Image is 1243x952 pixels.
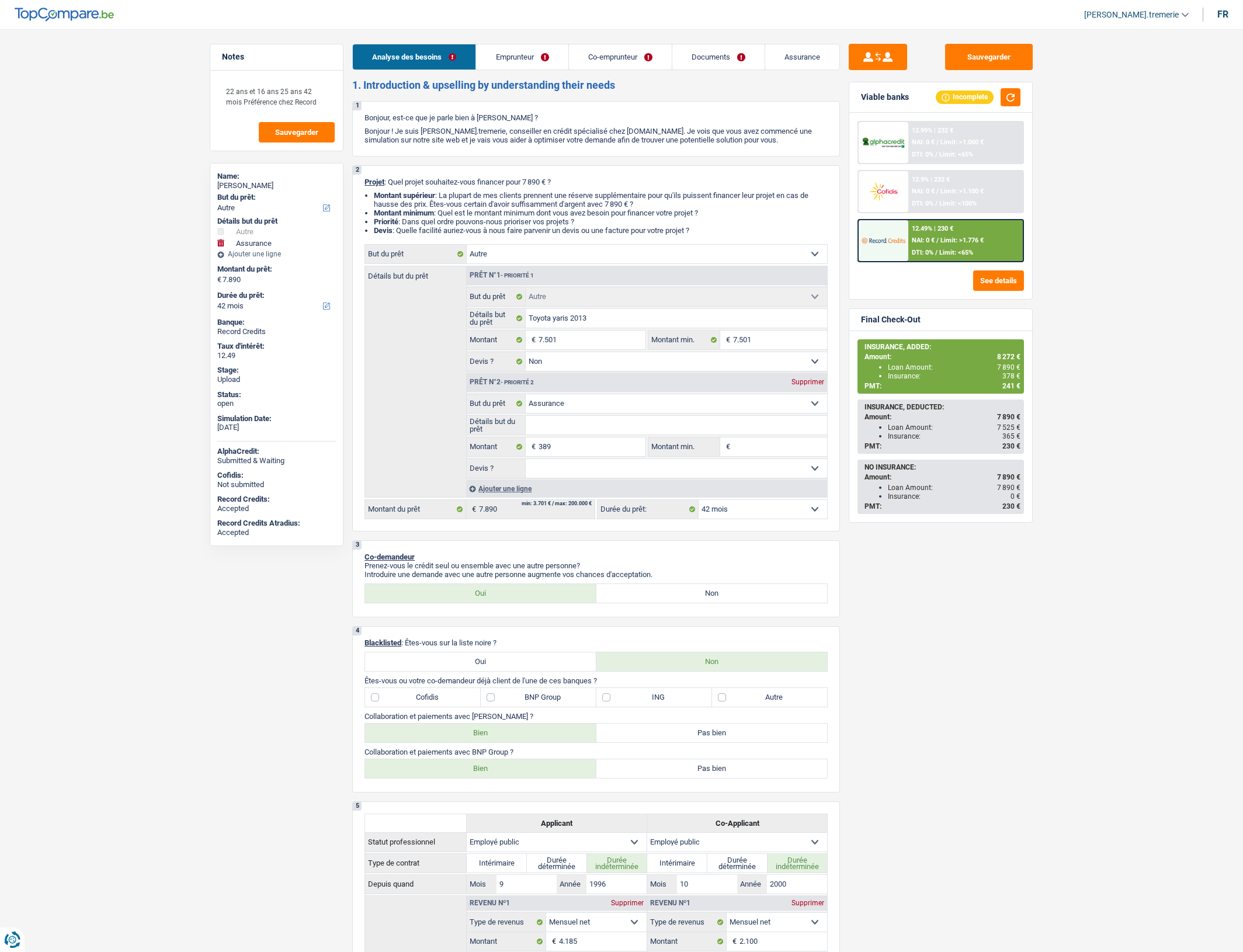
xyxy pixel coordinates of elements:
[888,432,1020,440] div: Insurance:
[217,193,334,202] label: But du prêt:
[912,200,933,207] span: DTI: 0%
[353,627,362,635] div: 4
[648,331,720,349] label: Montant min.
[939,249,973,256] span: Limit: <65%
[861,315,921,325] div: Final Check-Out
[217,414,336,423] div: Simulation Date:
[364,676,828,685] p: Êtes-vous ou votre co-demandeur déjà client de l'une de ces banques ?
[647,875,677,894] label: Mois
[596,759,828,778] label: Pas bien
[569,44,672,70] a: Co-emprunteur
[527,854,587,873] label: Durée déterminée
[1002,372,1020,380] span: 378 €
[365,500,466,519] label: Montant du prêt
[365,266,466,280] label: Détails but du prêt
[768,854,828,873] label: Durée indéterminée
[364,561,828,570] p: Prenez-vous le crédit seul ou ensemble avec une autre personne?
[501,379,534,385] span: - Priorité 2
[647,932,726,951] label: Montant
[586,875,647,894] input: AAAA
[936,91,994,103] div: Incomplete
[648,437,720,456] label: Montant min.
[496,875,557,894] input: MM
[364,712,828,721] p: Collaboration et paiements avec [PERSON_NAME] ?
[374,191,828,209] li: : La plupart de mes clients prennent une réserve supplémentaire pour qu'ils puissent financer leu...
[862,180,905,202] img: Cofidis
[997,413,1020,421] span: 7 890 €
[940,237,984,244] span: Limit: >1.776 €
[353,802,362,811] div: 5
[365,724,596,742] label: Bien
[364,638,401,647] span: Blacklisted
[596,584,828,603] label: Non
[647,814,828,832] th: Co-Applicant
[467,459,526,478] label: Devis ?
[737,875,767,894] label: Année
[939,151,973,158] span: Limit: <65%
[1011,492,1020,501] span: 0 €
[217,275,221,284] span: €
[647,899,693,906] div: Revenu nº1
[217,504,336,513] div: Accepted
[217,423,336,432] div: [DATE]
[765,44,839,70] a: Assurance
[862,136,905,150] img: AlphaCredit
[467,272,537,279] div: Prêt n°1
[912,187,935,195] span: NAI: 0 €
[259,122,335,143] button: Sauvegarder
[861,92,909,102] div: Viable banks
[217,366,336,375] div: Stage:
[997,353,1020,361] span: 8 272 €
[864,403,1020,411] div: INSURANCE, DEDUCTED:
[365,832,467,852] th: Statut professionnel
[365,759,596,778] label: Bien
[864,473,1020,481] div: Amount:
[888,363,1020,371] div: Loan Amount:
[374,217,398,226] strong: Priorité
[353,166,362,175] div: 2
[945,44,1033,70] button: Sauvegarder
[1084,10,1179,20] span: [PERSON_NAME].tremerie
[374,217,828,226] li: : Dans quel ordre pouvons-nous prioriser vos projets ?
[789,899,827,906] div: Supprimer
[647,913,726,932] label: Type de revenus
[217,495,336,504] div: Record Credits:
[352,79,840,92] h2: 1. Introduction & upselling by understanding their needs
[939,200,977,207] span: Limit: <100%
[467,331,526,349] label: Montant
[936,237,939,244] span: /
[217,250,336,258] div: Ajouter une ligne
[353,102,362,110] div: 1
[596,724,828,742] label: Pas bien
[912,151,933,158] span: DTI: 0%
[374,226,393,235] span: Devis
[596,688,712,707] label: ING
[217,291,334,300] label: Durée du prêt:
[365,584,596,603] label: Oui
[364,553,415,561] span: Co-demandeur
[374,226,828,235] li: : Quelle facilité auriez-vous à nous faire parvenir un devis ou une facture pour votre projet ?
[707,854,768,873] label: Durée déterminée
[365,688,481,707] label: Cofidis
[1002,382,1020,390] span: 241 €
[888,423,1020,432] div: Loan Amount:
[546,932,559,951] span: €
[1075,5,1189,25] a: [PERSON_NAME].tremerie
[15,8,114,22] img: TopCompare Logo
[217,390,336,399] div: Status:
[935,151,938,158] span: /
[467,437,526,456] label: Montant
[712,688,828,707] label: Autre
[720,331,733,349] span: €
[864,442,1020,450] div: PMT:
[864,382,1020,390] div: PMT:
[1002,442,1020,450] span: 230 €
[888,492,1020,501] div: Insurance:
[364,113,828,122] p: Bonjour, est-ce que je parle bien à [PERSON_NAME] ?
[522,501,592,506] div: min: 3.701 € / max: 200.000 €
[888,372,1020,380] div: Insurance:
[1002,502,1020,510] span: 230 €
[557,875,586,894] label: Année
[912,237,935,244] span: NAI: 0 €
[767,875,827,894] input: AAAA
